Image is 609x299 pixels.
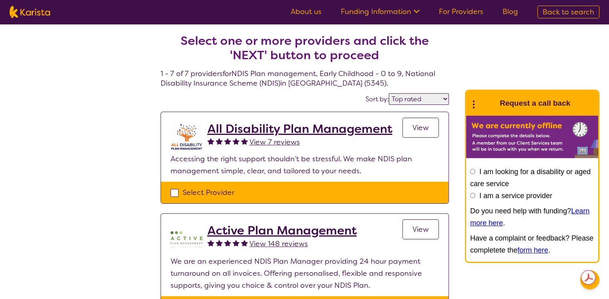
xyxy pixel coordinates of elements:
h4: 1 - 7 of 7 providers for NDIS Plan management , Early Childhood - 0 to 9 , National Disability In... [161,14,449,88]
a: All Disability Plan Management [207,122,392,136]
img: Karista [479,95,495,111]
a: Blog [502,7,518,16]
p: Have a complaint or feedback? Please completete the . [470,232,594,256]
img: fullstar [241,239,248,246]
img: fullstar [216,138,223,144]
p: Accessing the right support shouldn’t be stressful. We make NDIS plan management simple, clear, a... [171,153,439,177]
h1: Request a call back [500,97,570,109]
img: fullstar [233,239,239,246]
label: I am looking for a disability or aged care service [470,168,591,188]
span: Back to search [543,7,594,17]
a: Back to search [537,6,599,18]
img: fullstar [241,138,248,144]
a: Active Plan Management [207,223,357,238]
a: Funding Information [341,7,420,16]
label: Sort by: [366,95,389,103]
span: View [412,123,429,132]
span: View 148 reviews [249,239,308,249]
p: Do you need help with funding? . [470,205,594,229]
img: fullstar [207,138,214,144]
span: View 7 reviews [249,137,300,147]
img: at5vqv0lot2lggohlylh.jpg [171,122,203,153]
a: About us [291,7,322,16]
a: View 7 reviews [249,136,300,148]
img: fullstar [233,138,239,144]
img: fullstar [216,239,223,246]
a: form here [517,246,548,254]
img: Karista logo [10,6,50,18]
img: pypzb5qm7jexfhutod0x.png [171,223,203,255]
img: fullstar [224,138,231,144]
p: We are an experienced NDIS Plan Manager providing 24 hour payment turnaround on all invoices. Off... [171,255,439,291]
a: For Providers [439,7,483,16]
img: fullstar [224,239,231,246]
a: View [402,118,439,138]
a: View [402,219,439,239]
span: View [412,225,429,234]
img: fullstar [207,239,214,246]
label: I am a service provider [479,192,552,200]
h2: Select one or more providers and click the 'NEXT' button to proceed [170,34,439,62]
img: Karista offline chat form to request call back [466,116,598,158]
a: View 148 reviews [249,238,308,250]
